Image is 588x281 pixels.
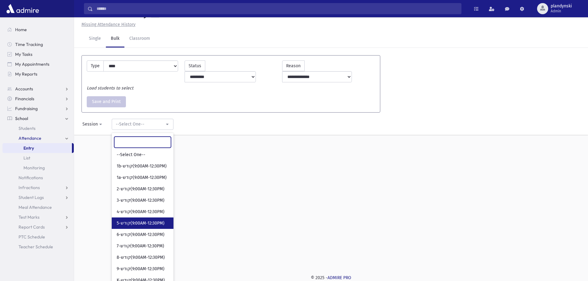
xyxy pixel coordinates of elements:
[19,135,41,141] span: Attendance
[117,232,165,238] span: 6-קודש(9:00AM-12:30PM)
[2,25,74,35] a: Home
[15,96,34,101] span: Financials
[2,173,74,183] a: Notifications
[117,175,167,181] span: 1a-קודש(9:00AM-12:30PM)
[2,94,74,104] a: Financials
[87,60,104,72] label: Type
[15,86,33,92] span: Accounts
[5,2,40,15] img: AdmirePro
[15,106,38,111] span: Fundraising
[2,153,74,163] a: List
[23,145,34,151] span: Entry
[551,4,572,9] span: plandynski
[117,243,164,249] span: 7-קודש(9:00AM-12:30PM)
[79,22,136,27] a: Missing Attendance History
[19,234,45,240] span: PTC Schedule
[19,244,53,250] span: Teacher Schedule
[114,137,171,148] input: Search
[19,126,35,131] span: Students
[124,30,155,48] a: Classroom
[117,197,165,204] span: 3-קודש(9:00AM-12:30PM)
[2,133,74,143] a: Attendance
[551,9,572,14] span: Admin
[15,42,43,47] span: Time Tracking
[2,192,74,202] a: Student Logs
[87,96,126,107] button: Save and Print
[2,143,72,153] a: Entry
[23,155,30,161] span: List
[82,121,98,127] div: Session
[2,222,74,232] a: Report Cards
[15,71,37,77] span: My Reports
[19,175,43,180] span: Notifications
[81,22,136,27] u: Missing Attendance History
[2,202,74,212] a: Meal Attendance
[84,275,578,281] div: © 2025 -
[19,185,40,190] span: Infractions
[19,205,52,210] span: Meal Attendance
[2,69,74,79] a: My Reports
[23,165,45,171] span: Monitoring
[112,119,173,130] button: --Select One--
[2,49,74,59] a: My Tasks
[84,85,378,91] div: Load students to select
[2,104,74,114] a: Fundraising
[2,84,74,94] a: Accounts
[2,183,74,192] a: Infractions
[19,224,45,230] span: Report Cards
[15,61,49,67] span: My Appointments
[19,214,40,220] span: Test Marks
[117,209,165,215] span: 4-קודש(9:00AM-12:30PM)
[116,121,165,127] div: --Select One--
[78,119,107,130] button: Session
[117,220,165,226] span: 5-קודש(9:00AM-12:30PM)
[2,39,74,49] a: Time Tracking
[2,163,74,173] a: Monitoring
[93,3,461,14] input: Search
[117,266,165,272] span: 9-קודש(9:00AM-12:30PM)
[2,212,74,222] a: Test Marks
[2,114,74,123] a: School
[117,152,145,158] span: --Select One--
[2,59,74,69] a: My Appointments
[106,30,124,48] a: Bulk
[15,52,32,57] span: My Tasks
[2,123,74,133] a: Students
[117,163,167,169] span: 1b-קודש(9:00AM-12:30PM)
[2,242,74,252] a: Teacher Schedule
[282,60,305,71] label: Reason
[185,60,205,71] label: Status
[117,254,165,261] span: 8-קודש(9:00AM-12:30PM)
[2,232,74,242] a: PTC Schedule
[15,27,27,32] span: Home
[15,116,28,121] span: School
[117,186,165,192] span: 2-קודש(9:00AM-12:30PM)
[19,195,44,200] span: Student Logs
[84,30,106,48] a: Single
